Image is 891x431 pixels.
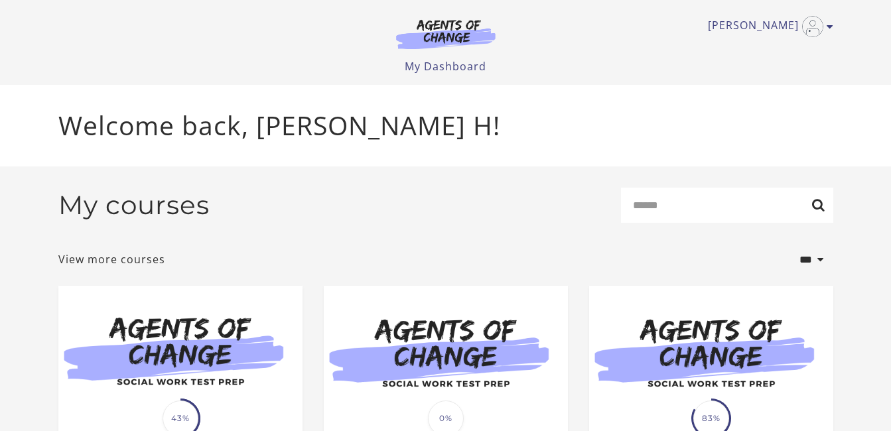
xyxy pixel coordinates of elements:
p: Welcome back, [PERSON_NAME] H! [58,106,833,145]
h2: My courses [58,190,210,221]
a: My Dashboard [405,59,486,74]
a: Toggle menu [708,16,827,37]
a: View more courses [58,251,165,267]
img: Agents of Change Logo [382,19,510,49]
